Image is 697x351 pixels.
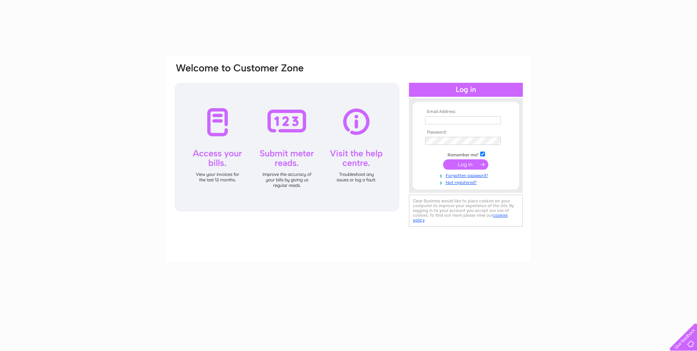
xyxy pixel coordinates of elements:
[443,159,488,170] input: Submit
[409,195,523,227] div: Clear Business would like to place cookies on your computer to improve your experience of the sit...
[423,109,509,114] th: Email Address:
[425,178,509,185] a: Not registered?
[425,171,509,178] a: Forgotten password?
[423,130,509,135] th: Password:
[423,150,509,158] td: Remember me?
[413,213,508,223] a: cookies policy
